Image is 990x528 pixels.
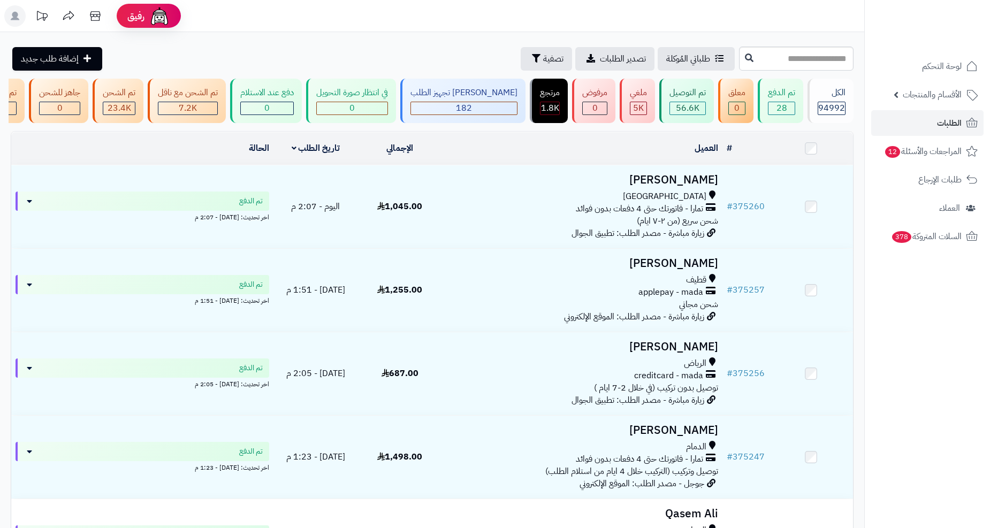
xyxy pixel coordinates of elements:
h3: [PERSON_NAME] [446,257,718,270]
a: المراجعات والأسئلة12 [871,139,984,164]
span: شحن سريع (من ٢-٧ ايام) [637,215,718,227]
div: 23433 [103,102,135,114]
span: اليوم - 2:07 م [291,200,340,213]
a: طلباتي المُوكلة [658,47,735,71]
div: معلق [728,87,745,99]
div: 0 [583,102,607,114]
button: تصفية [521,47,572,71]
img: ai-face.png [149,5,170,27]
span: 1,045.00 [377,200,422,213]
span: 0 [57,102,63,114]
span: طلبات الإرجاع [918,172,962,187]
span: إضافة طلب جديد [21,52,79,65]
span: 28 [776,102,787,114]
span: 0 [592,102,598,114]
span: الدمام [686,441,706,453]
div: اخر تحديث: [DATE] - 1:23 م [16,461,269,472]
span: الأقسام والمنتجات [903,87,962,102]
a: [PERSON_NAME] تجهيز الطلب 182 [398,79,528,123]
div: 56621 [670,102,705,114]
a: السلات المتروكة378 [871,224,984,249]
span: # [727,450,733,463]
a: دفع عند الاستلام 0 [228,79,304,123]
span: تصفية [543,52,563,65]
span: [DATE] - 2:05 م [286,367,345,380]
a: تم الشحن مع ناقل 7.2K [146,79,228,123]
span: زيارة مباشرة - مصدر الطلب: الموقع الإلكتروني [564,310,704,323]
span: تم الدفع [239,279,263,290]
span: 5K [633,102,644,114]
a: العملاء [871,195,984,221]
a: تم التوصيل 56.6K [657,79,716,123]
span: 94992 [818,102,845,114]
div: مرتجع [540,87,560,99]
span: الرياض [684,357,706,370]
div: اخر تحديث: [DATE] - 2:05 م [16,378,269,389]
span: السلات المتروكة [891,229,962,244]
div: 4973 [630,102,646,114]
a: الكل94992 [805,79,856,123]
div: في انتظار صورة التحويل [316,87,388,99]
span: # [727,367,733,380]
div: 182 [411,102,517,114]
h3: [PERSON_NAME] [446,174,718,186]
span: 0 [734,102,740,114]
a: لوحة التحكم [871,53,984,79]
span: تمارا - فاتورتك حتى 4 دفعات بدون فوائد [576,453,703,465]
span: 182 [456,102,472,114]
a: في انتظار صورة التحويل 0 [304,79,398,123]
a: #375256 [727,367,765,380]
a: تم الشحن 23.4K [90,79,146,123]
div: ملغي [630,87,647,99]
span: 56.6K [676,102,699,114]
a: ملغي 5K [618,79,657,123]
a: تصدير الطلبات [575,47,654,71]
div: 1811 [540,102,559,114]
span: 0 [349,102,355,114]
a: الإجمالي [386,142,413,155]
span: 378 [892,231,911,243]
div: اخر تحديث: [DATE] - 1:51 م [16,294,269,305]
div: دفع عند الاستلام [240,87,294,99]
span: [DATE] - 1:51 م [286,284,345,296]
span: applepay - mada [638,286,703,299]
span: creditcard - mada [634,370,703,382]
h3: [PERSON_NAME] [446,341,718,353]
span: شحن مجاني [679,298,718,311]
span: 1,498.00 [377,450,422,463]
a: #375247 [727,450,765,463]
span: # [727,200,733,213]
div: تم الشحن مع ناقل [158,87,218,99]
div: 28 [768,102,795,114]
a: #375260 [727,200,765,213]
span: تم الدفع [239,196,263,206]
span: 0 [264,102,270,114]
a: مرفوض 0 [570,79,618,123]
div: مرفوض [582,87,607,99]
span: زيارة مباشرة - مصدر الطلب: تطبيق الجوال [572,227,704,240]
a: طلبات الإرجاع [871,167,984,193]
a: تاريخ الطلب [292,142,340,155]
span: 12 [885,146,900,158]
span: توصيل وتركيب (التركيب خلال 4 ايام من استلام الطلب) [545,465,718,478]
span: تم الدفع [239,446,263,457]
span: تمارا - فاتورتك حتى 4 دفعات بدون فوائد [576,203,703,215]
div: تم الشحن [103,87,135,99]
div: اخر تحديث: [DATE] - 2:07 م [16,211,269,222]
span: الطلبات [937,116,962,131]
div: 0 [317,102,387,114]
h3: [PERSON_NAME] [446,424,718,437]
span: 23.4K [108,102,131,114]
div: 0 [241,102,293,114]
a: مرتجع 1.8K [528,79,570,123]
span: رفيق [127,10,144,22]
h3: Qasem Ali [446,508,718,520]
span: 1,255.00 [377,284,422,296]
div: 0 [40,102,80,114]
span: [DATE] - 1:23 م [286,450,345,463]
div: تم الدفع [768,87,795,99]
span: المراجعات والأسئلة [884,144,962,159]
a: # [727,142,732,155]
div: جاهز للشحن [39,87,80,99]
span: 1.8K [541,102,559,114]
